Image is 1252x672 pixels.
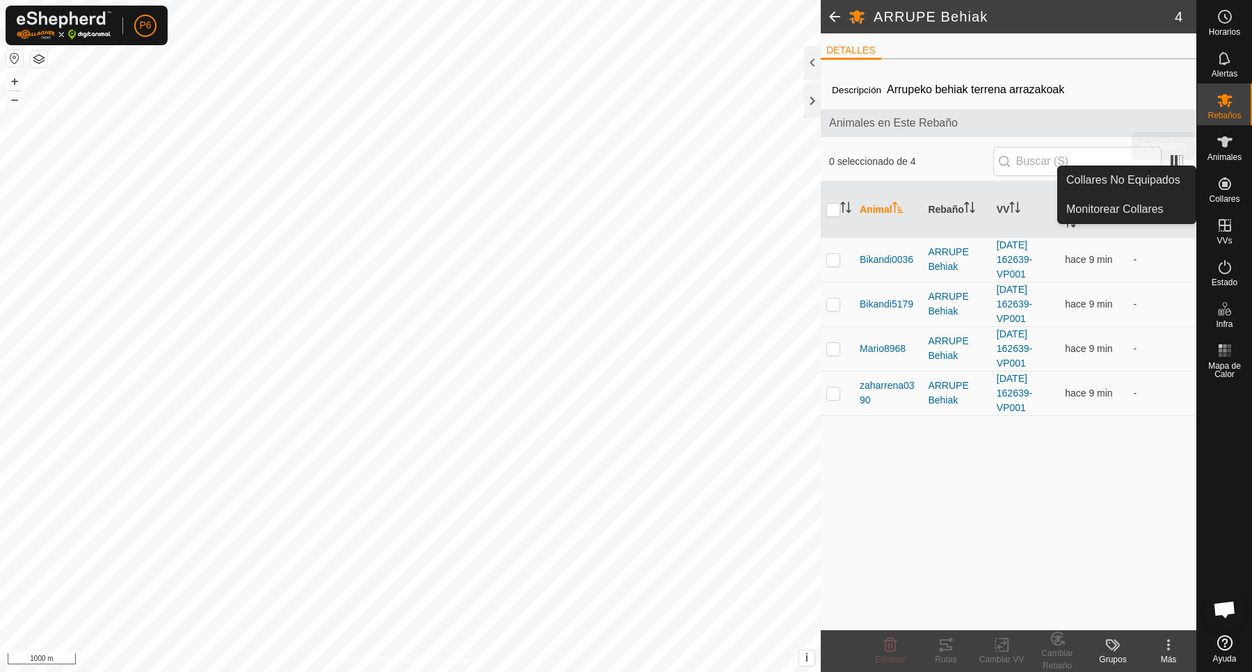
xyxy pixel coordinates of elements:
[1212,278,1237,287] span: Estado
[1058,166,1196,194] a: Collares No Equipados
[1065,218,1076,230] p-sorticon: Activar para ordenar
[997,328,1032,369] a: [DATE] 162639-VP001
[1128,326,1196,371] td: -
[1085,653,1141,666] div: Grupos
[1207,153,1242,161] span: Animales
[1128,237,1196,282] td: -
[435,654,482,666] a: Contáctenos
[964,204,975,215] p-sorticon: Activar para ordenar
[6,91,23,108] button: –
[993,147,1162,176] input: Buscar (S)
[1128,371,1196,415] td: -
[1201,362,1249,378] span: Mapa de Calor
[860,253,913,267] span: Bikandi0036
[1029,647,1085,672] div: Cambiar Rebaño
[829,154,993,169] span: 0 seleccionado de 4
[805,652,808,664] span: i
[892,204,904,215] p-sorticon: Activar para ordenar
[1141,653,1196,666] div: Más
[1065,254,1112,265] span: 24 sept 2025, 7:43
[1217,237,1232,245] span: VVs
[1216,320,1233,328] span: Infra
[922,182,990,238] th: Rebaño
[881,78,1070,101] span: Arrupeko behiak terrena arrazakoak
[31,51,47,67] button: Capas del Mapa
[832,85,881,95] label: Descripción
[860,297,913,312] span: Bikandi5179
[1128,282,1196,326] td: -
[1209,28,1240,36] span: Horarios
[1009,204,1020,215] p-sorticon: Activar para ordenar
[928,378,985,408] div: ARRUPE Behiak
[860,378,917,408] span: zaharrena0390
[860,342,906,356] span: Mario8968
[799,650,814,666] button: i
[1204,589,1246,630] div: Chat abierto
[928,289,985,319] div: ARRUPE Behiak
[997,373,1032,413] a: [DATE] 162639-VP001
[1212,70,1237,78] span: Alertas
[918,653,974,666] div: Rutas
[1209,195,1239,203] span: Collares
[139,18,151,33] span: P6
[17,11,111,40] img: Logo Gallagher
[928,334,985,363] div: ARRUPE Behiak
[1065,387,1112,399] span: 24 sept 2025, 7:43
[1175,6,1182,27] span: 4
[339,654,419,666] a: Política de Privacidad
[6,73,23,90] button: +
[974,653,1029,666] div: Cambiar VV
[1197,630,1252,669] a: Ayuda
[875,655,905,664] span: Eliminar
[874,8,1175,25] h2: ARRUPE Behiak
[1066,201,1164,218] span: Monitorear Collares
[997,284,1032,324] a: [DATE] 162639-VP001
[1065,343,1112,354] span: 24 sept 2025, 7:43
[6,50,23,67] button: Restablecer Mapa
[1207,111,1241,120] span: Rebaños
[928,245,985,274] div: ARRUPE Behiak
[840,204,851,215] p-sorticon: Activar para ordenar
[991,182,1059,238] th: VV
[997,239,1032,280] a: [DATE] 162639-VP001
[1065,298,1112,310] span: 24 sept 2025, 7:43
[1213,655,1237,663] span: Ayuda
[1066,172,1180,189] span: Collares No Equipados
[1058,195,1196,223] a: Monitorear Collares
[829,115,1188,131] span: Animales en Este Rebaño
[854,182,922,238] th: Animal
[821,43,881,60] li: DETALLES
